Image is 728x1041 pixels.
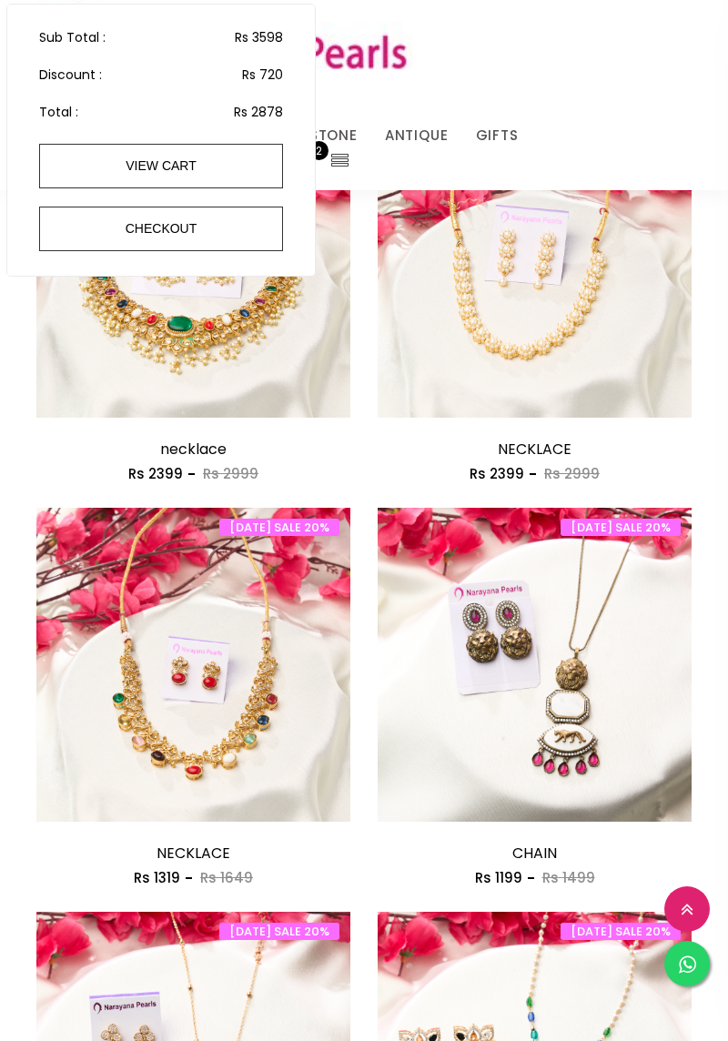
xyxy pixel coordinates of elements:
span: Rs 2399 [128,464,183,483]
span: Rs 2999 [544,464,600,483]
span: Rs 3598 [235,26,283,48]
a: NECKLACE [157,843,230,864]
a: ANTIQUE [385,122,449,149]
a: STONE [309,122,358,149]
a: checkout [39,207,283,251]
span: 2 [309,141,329,160]
h4: Discount : [39,64,283,86]
a: CHAIN [512,843,557,864]
span: [DATE] SALE 20% [561,923,681,940]
span: Rs 720 [242,64,283,86]
span: [DATE] SALE 20% [219,519,339,536]
span: [DATE] SALE 20% [561,519,681,536]
button: 2 [294,149,316,173]
span: Rs 2878 [234,101,283,123]
span: [DATE] SALE 20% [219,923,339,940]
span: Rs 1649 [200,868,253,887]
a: GIFTS [476,122,519,149]
span: Rs 1199 [475,868,522,887]
span: Rs 2999 [203,464,258,483]
a: NECKLACE [498,439,571,460]
span: Rs 1499 [542,868,595,887]
h4: Total : [39,101,283,123]
h4: Sub Total : [39,26,283,48]
span: Rs 1319 [134,868,180,887]
a: view cart [39,144,283,188]
span: Rs 2399 [470,464,524,483]
a: necklace [160,439,227,460]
